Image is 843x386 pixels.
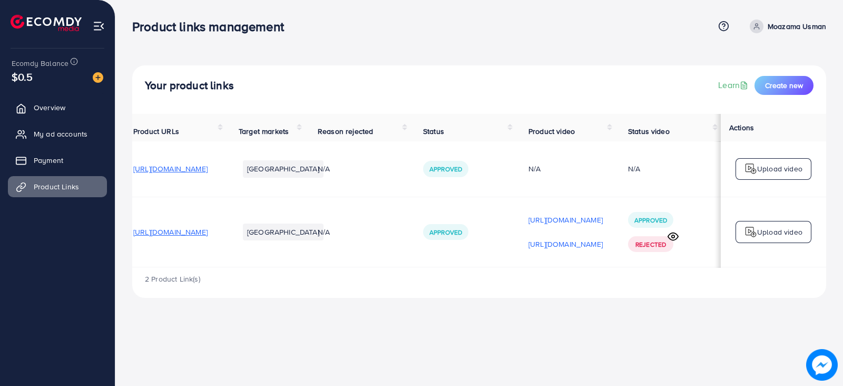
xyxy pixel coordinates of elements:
span: Approved [429,165,462,173]
span: [URL][DOMAIN_NAME] [133,163,208,174]
span: Product URLs [133,126,179,137]
span: Reason rejected [318,126,373,137]
span: Rejected [635,240,666,249]
p: Moazama Usman [768,20,826,33]
img: logo [11,15,82,31]
span: Target markets [239,126,289,137]
span: 2 Product Link(s) [145,274,200,284]
span: Status video [628,126,670,137]
a: Learn [718,79,750,91]
span: My ad accounts [34,129,87,139]
span: Create new [765,80,803,91]
img: image [93,72,103,83]
p: Upload video [757,162,802,175]
a: Overview [8,97,107,118]
span: Payment [34,155,63,166]
div: N/A [528,163,603,174]
a: Moazama Usman [746,20,826,33]
span: Product Links [34,181,79,192]
img: logo [744,226,757,238]
img: image [806,349,838,381]
span: $0.5 [12,69,33,84]
span: [URL][DOMAIN_NAME] [133,227,208,237]
li: [GEOGRAPHIC_DATA] [243,160,324,177]
div: N/A [628,163,640,174]
p: [URL][DOMAIN_NAME] [528,214,603,226]
img: logo [744,162,757,175]
span: Approved [634,216,667,225]
span: Actions [729,122,754,133]
span: N/A [318,227,330,237]
span: Approved [429,228,462,237]
span: Ecomdy Balance [12,58,68,69]
h3: Product links management [132,19,292,34]
a: My ad accounts [8,123,107,144]
a: Product Links [8,176,107,197]
span: Overview [34,102,65,113]
a: Payment [8,150,107,171]
h4: Your product links [145,79,234,92]
p: Upload video [757,226,802,238]
li: [GEOGRAPHIC_DATA] [243,224,324,240]
span: Product video [528,126,575,137]
p: [URL][DOMAIN_NAME] [528,238,603,250]
span: N/A [318,163,330,174]
img: menu [93,20,105,32]
span: Status [423,126,444,137]
button: Create new [754,76,813,95]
